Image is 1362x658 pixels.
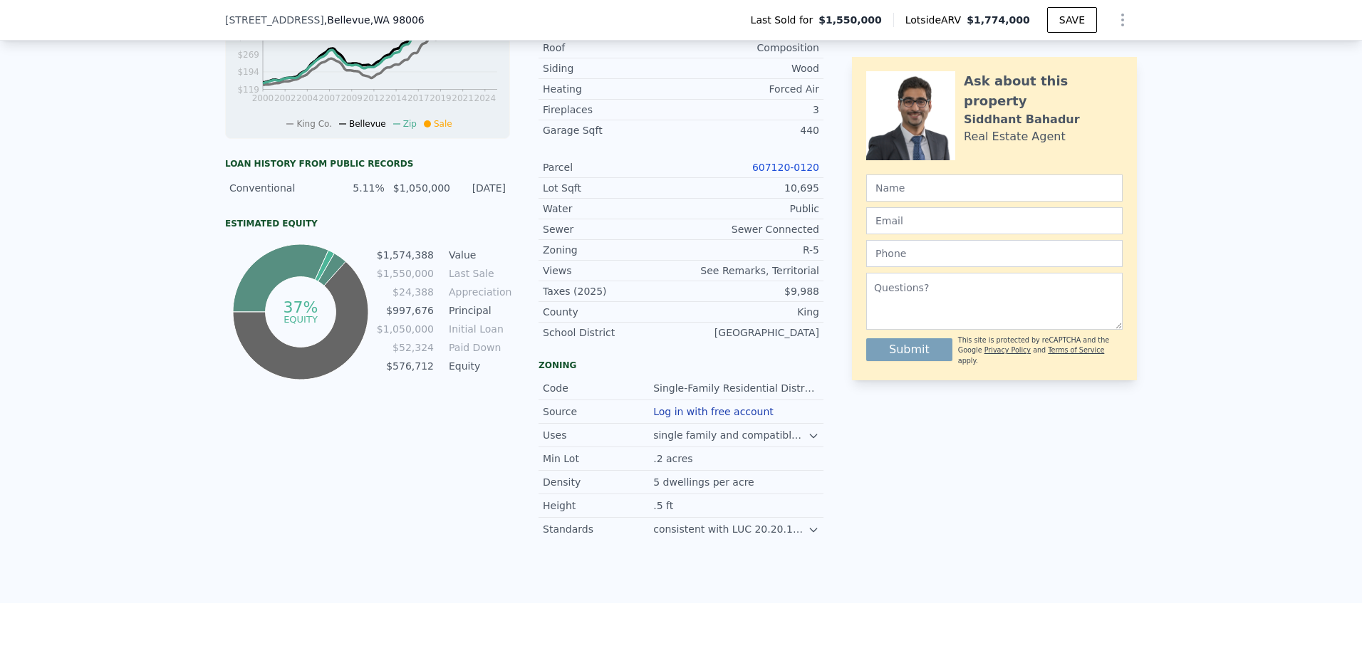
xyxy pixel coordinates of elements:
[237,32,259,42] tspan: $344
[543,522,653,536] div: Standards
[225,13,324,27] span: [STREET_ADDRESS]
[543,82,681,96] div: Heating
[370,14,425,26] span: , WA 98006
[376,358,435,374] td: $576,712
[274,93,296,103] tspan: 2002
[296,119,332,129] span: King Co.
[393,181,449,195] div: $1,050,000
[1108,6,1137,34] button: Show Options
[866,240,1123,267] input: Phone
[237,85,259,95] tspan: $119
[751,13,819,27] span: Last Sold for
[866,207,1123,234] input: Email
[543,41,681,55] div: Roof
[434,119,452,129] span: Sale
[681,123,819,137] div: 440
[376,284,435,300] td: $24,388
[543,263,681,278] div: Views
[653,475,757,489] div: 5 dwellings per acre
[752,162,819,173] a: 607120-0120
[336,181,385,195] div: 5.11%
[543,451,653,466] div: Min Lot
[296,93,318,103] tspan: 2004
[543,475,653,489] div: Density
[543,428,653,442] div: Uses
[958,335,1123,366] div: This site is protected by reCAPTCHA and the Google and apply.
[681,181,819,195] div: 10,695
[681,243,819,257] div: R-5
[237,50,259,60] tspan: $269
[681,61,819,75] div: Wood
[543,305,681,319] div: County
[284,313,318,324] tspan: equity
[681,82,819,96] div: Forced Air
[967,14,1030,26] span: $1,774,000
[543,381,653,395] div: Code
[543,181,681,195] div: Lot Sqft
[363,93,385,103] tspan: 2012
[543,61,681,75] div: Siding
[681,305,819,319] div: King
[543,498,653,513] div: Height
[681,325,819,340] div: [GEOGRAPHIC_DATA]
[237,67,259,77] tspan: $194
[376,340,435,355] td: $52,324
[964,128,1066,145] div: Real Estate Agent
[225,218,510,229] div: Estimated Equity
[283,298,318,316] tspan: 37%
[376,321,435,337] td: $1,050,000
[543,243,681,257] div: Zoning
[543,103,681,117] div: Fireplaces
[543,284,681,298] div: Taxes (2025)
[446,266,510,281] td: Last Sale
[543,222,681,236] div: Sewer
[1047,7,1097,33] button: SAVE
[681,202,819,216] div: Public
[376,303,435,318] td: $997,676
[340,93,363,103] tspan: 2009
[376,266,435,281] td: $1,550,000
[964,71,1123,111] div: Ask about this property
[866,174,1123,202] input: Name
[446,247,510,263] td: Value
[653,406,774,417] button: Log in with free account
[446,358,510,374] td: Equity
[984,346,1031,354] a: Privacy Policy
[446,321,510,337] td: Initial Loan
[681,103,819,117] div: 3
[681,41,819,55] div: Composition
[474,93,497,103] tspan: 2024
[543,325,681,340] div: School District
[446,303,510,318] td: Principal
[446,340,510,355] td: Paid Down
[818,13,882,27] span: $1,550,000
[964,111,1080,128] div: Siddhant Bahadur
[653,451,695,466] div: .2 acres
[318,93,340,103] tspan: 2007
[403,119,417,129] span: Zip
[681,284,819,298] div: $9,988
[430,93,452,103] tspan: 2019
[252,93,274,103] tspan: 2000
[324,13,425,27] span: , Bellevue
[229,181,327,195] div: Conventional
[539,360,823,371] div: Zoning
[543,404,653,419] div: Source
[681,222,819,236] div: Sewer Connected
[543,202,681,216] div: Water
[653,498,676,513] div: .5 ft
[385,93,407,103] tspan: 2014
[225,158,510,169] div: Loan history from public records
[543,160,681,174] div: Parcel
[653,428,808,442] div: single family and compatible related activities; attached dwellings with AH suffix
[653,522,808,536] div: consistent with LUC 20.20.128 for AH suffix
[866,338,952,361] button: Submit
[653,381,819,395] div: Single-Family Residential Districts
[349,119,386,129] span: Bellevue
[452,93,474,103] tspan: 2021
[457,181,506,195] div: [DATE]
[376,247,435,263] td: $1,574,388
[1048,346,1104,354] a: Terms of Service
[407,93,430,103] tspan: 2017
[543,123,681,137] div: Garage Sqft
